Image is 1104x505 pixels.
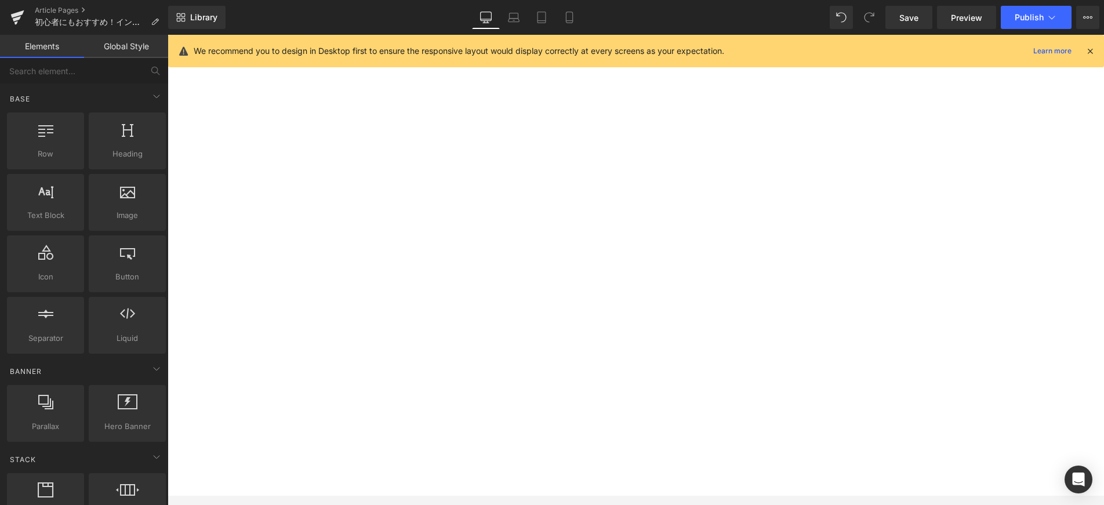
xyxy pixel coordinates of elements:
button: Redo [858,6,881,29]
a: Learn more [1029,44,1076,58]
p: We recommend you to design in Desktop first to ensure the responsive layout would display correct... [194,45,724,57]
span: Hero Banner [92,420,162,433]
a: Tablet [528,6,555,29]
span: Base [9,93,31,104]
span: Preview [951,12,982,24]
span: Heading [92,148,162,160]
span: Parallax [10,420,81,433]
a: Global Style [84,35,168,58]
span: Icon [10,271,81,283]
button: More [1076,6,1099,29]
a: Laptop [500,6,528,29]
span: Liquid [92,332,162,344]
a: Desktop [472,6,500,29]
a: Preview [937,6,996,29]
span: Library [190,12,217,23]
a: New Library [168,6,226,29]
span: Save [899,12,918,24]
span: 初心者にもおすすめ！インクが乾かない万年筆「#3776 センチュリー」レビュー [35,17,146,27]
span: Publish [1015,13,1044,22]
span: Separator [10,332,81,344]
button: Undo [830,6,853,29]
span: Row [10,148,81,160]
span: Text Block [10,209,81,221]
a: Mobile [555,6,583,29]
span: Banner [9,366,43,377]
button: Publish [1001,6,1072,29]
span: Button [92,271,162,283]
span: Image [92,209,162,221]
div: Open Intercom Messenger [1065,466,1092,493]
span: Stack [9,454,37,465]
a: Article Pages [35,6,168,15]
